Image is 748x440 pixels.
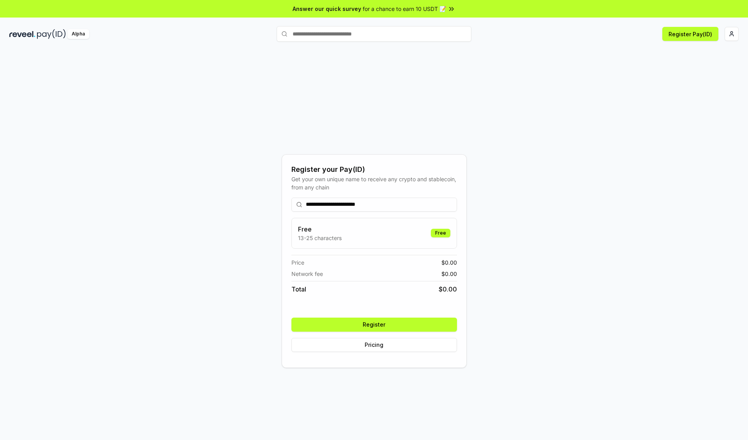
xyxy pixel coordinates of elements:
[291,284,306,294] span: Total
[291,318,457,332] button: Register
[439,284,457,294] span: $ 0.00
[291,270,323,278] span: Network fee
[291,164,457,175] div: Register your Pay(ID)
[293,5,361,13] span: Answer our quick survey
[363,5,446,13] span: for a chance to earn 10 USDT 📝
[441,258,457,267] span: $ 0.00
[441,270,457,278] span: $ 0.00
[298,234,342,242] p: 13-25 characters
[298,224,342,234] h3: Free
[291,175,457,191] div: Get your own unique name to receive any crypto and stablecoin, from any chain
[67,29,89,39] div: Alpha
[662,27,718,41] button: Register Pay(ID)
[291,258,304,267] span: Price
[9,29,35,39] img: reveel_dark
[37,29,66,39] img: pay_id
[291,338,457,352] button: Pricing
[431,229,450,237] div: Free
